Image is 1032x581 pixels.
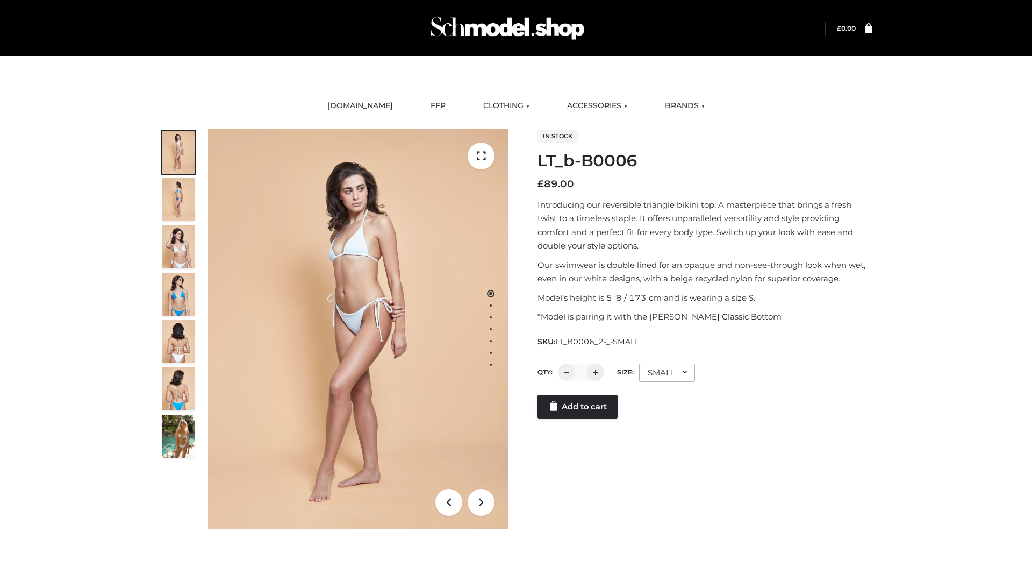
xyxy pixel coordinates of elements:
p: Model’s height is 5 ‘8 / 173 cm and is wearing a size S. [537,291,872,305]
div: SMALL [639,364,695,382]
span: £ [837,24,841,32]
h1: LT_b-B0006 [537,151,872,171]
a: CLOTHING [475,94,537,118]
a: ACCESSORIES [559,94,635,118]
span: £ [537,178,544,190]
img: ArielClassicBikiniTop_CloudNine_AzureSky_OW114ECO_7-scaled.jpg [162,320,195,363]
img: ArielClassicBikiniTop_CloudNine_AzureSky_OW114ECO_3-scaled.jpg [162,225,195,268]
span: LT_B0006_2-_-SMALL [555,337,639,346]
p: *Model is pairing it with the [PERSON_NAME] Classic Bottom [537,310,872,324]
a: £0.00 [837,24,856,32]
img: ArielClassicBikiniTop_CloudNine_AzureSky_OW114ECO_8-scaled.jpg [162,367,195,410]
span: In stock [537,130,578,143]
img: ArielClassicBikiniTop_CloudNine_AzureSky_OW114ECO_1-scaled.jpg [162,131,195,174]
img: ArielClassicBikiniTop_CloudNine_AzureSky_OW114ECO_1 [208,129,508,529]
label: QTY: [537,368,553,376]
img: ArielClassicBikiniTop_CloudNine_AzureSky_OW114ECO_4-scaled.jpg [162,273,195,316]
p: Our swimwear is double lined for an opaque and non-see-through look when wet, even in our white d... [537,258,872,286]
bdi: 0.00 [837,24,856,32]
label: Size: [617,368,634,376]
bdi: 89.00 [537,178,574,190]
img: Arieltop_CloudNine_AzureSky2.jpg [162,415,195,458]
a: Add to cart [537,395,618,419]
img: ArielClassicBikiniTop_CloudNine_AzureSky_OW114ECO_2-scaled.jpg [162,178,195,221]
a: BRANDS [657,94,713,118]
a: FFP [422,94,454,118]
img: Schmodel Admin 964 [427,7,588,49]
p: Introducing our reversible triangle bikini top. A masterpiece that brings a fresh twist to a time... [537,198,872,253]
a: [DOMAIN_NAME] [319,94,401,118]
span: SKU: [537,335,640,348]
